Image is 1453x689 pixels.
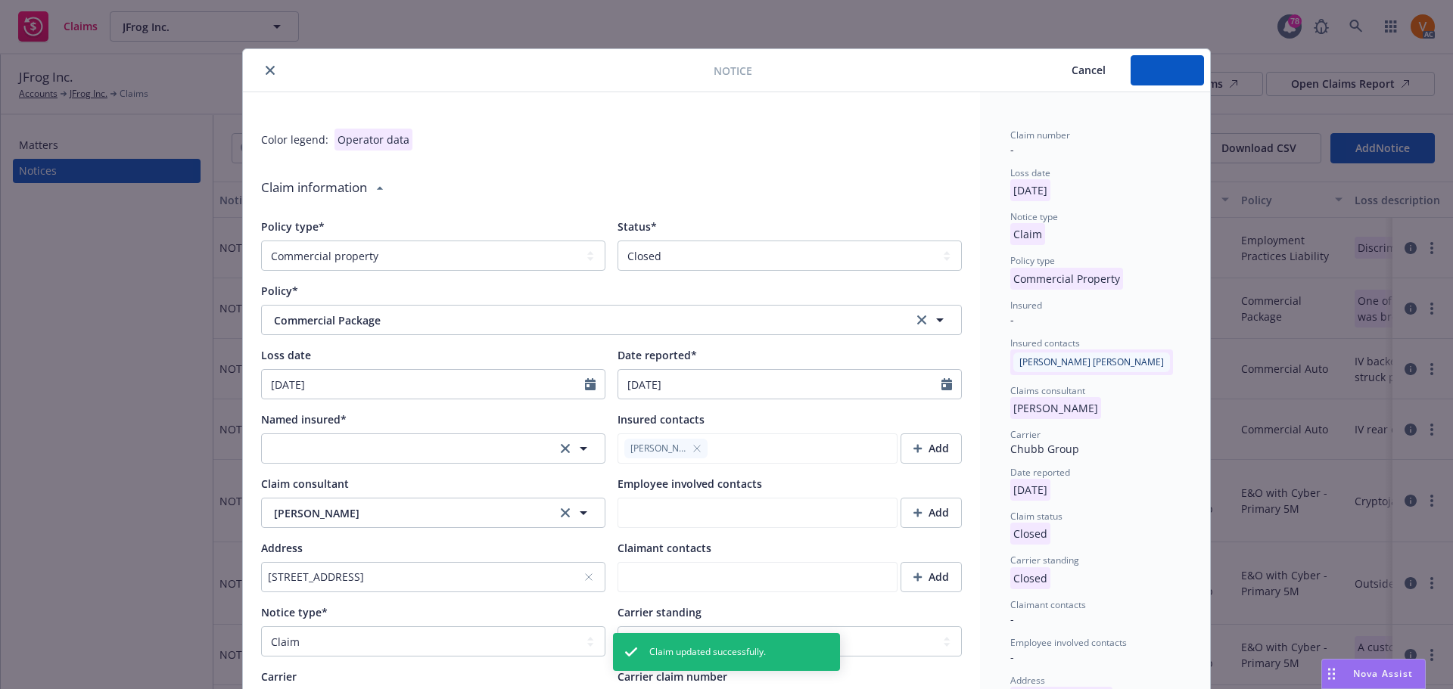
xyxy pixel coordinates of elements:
button: Save [1131,55,1204,85]
span: Carrier standing [1010,554,1079,566]
a: clear selection [556,504,574,522]
span: Commercial Property [1010,272,1123,286]
span: [PERSON_NAME] [PERSON_NAME] [1019,355,1164,369]
span: Policy type [1010,254,1055,267]
a: clear selection [913,311,931,329]
button: Add [901,498,962,528]
span: Address [261,541,303,555]
span: Insured [1010,299,1042,312]
span: Notice type [1010,210,1058,223]
p: Commercial Property [1010,268,1123,290]
input: MM/DD/YYYY [262,370,585,399]
button: Cancel [1047,55,1131,85]
svg: Calendar [941,378,952,390]
span: Loss date [1010,166,1050,179]
div: Add [913,498,949,527]
span: Policy* [261,284,298,298]
span: Nova Assist [1353,667,1413,680]
div: Add [913,563,949,591]
span: Status* [618,219,657,234]
span: Cancel [1072,63,1106,77]
span: Claim number [1010,129,1070,141]
span: - [1010,650,1014,664]
div: Claim information [261,166,367,209]
button: close [261,61,279,79]
button: clear selection [261,433,605,464]
span: [PERSON_NAME] [274,505,544,521]
p: Claim [1010,223,1045,245]
div: [STREET_ADDRESS] [268,569,583,585]
span: Claimant contacts [618,541,711,555]
span: Named insured* [261,412,347,427]
div: Chubb Group [1010,441,1180,457]
span: Commercial Package [274,312,865,328]
button: Add [901,433,962,464]
span: - [1010,612,1014,626]
span: Date reported* [618,348,697,362]
span: Closed [1010,526,1050,541]
a: clear selection [556,439,574,458]
p: [DATE] [1010,479,1050,501]
button: [PERSON_NAME]clear selection [261,498,605,528]
span: Date reported [1010,466,1070,479]
div: Claim information [261,166,962,209]
span: Insured contacts [618,412,705,427]
span: Loss date [261,348,311,362]
span: [DATE] [1010,483,1050,497]
div: Operator data [334,129,412,151]
span: Closed [1010,571,1050,585]
span: Claim updated successfully. [649,645,766,659]
input: MM/DD/YYYY [618,370,941,399]
p: Closed [1010,523,1050,545]
div: Drag to move [1322,660,1341,688]
span: Carrier standing [618,605,702,619]
p: [DATE] [1010,179,1050,201]
span: Claim [1010,227,1045,241]
p: Closed [1010,567,1050,589]
div: Add [913,434,949,463]
span: - [1010,312,1014,327]
span: Claim consultant [261,476,349,491]
span: Employee involved contacts [1010,636,1127,649]
span: Claimant contacts [1010,598,1086,611]
span: - [1010,142,1014,157]
p: [PERSON_NAME] [1010,397,1101,419]
span: Policy type* [261,219,325,234]
span: Notice type* [261,605,328,619]
button: Add [901,562,962,592]
span: Carrier [1010,428,1041,441]
svg: Calendar [585,378,596,390]
span: [DATE] [1010,183,1050,197]
span: Claims consultant [1010,384,1085,397]
span: Address [1010,674,1045,687]
button: Commercial Packageclear selection [261,305,962,335]
span: [PERSON_NAME] [PERSON_NAME] [1010,354,1173,368]
span: Employee involved contacts [618,476,762,491]
span: Insured contacts [1010,337,1080,349]
span: Carrier [261,669,297,684]
button: [STREET_ADDRESS] [261,562,605,592]
span: [PERSON_NAME] [630,442,686,455]
span: [PERSON_NAME] [1010,401,1101,415]
div: Color legend: [261,132,328,147]
span: Notice [714,63,752,79]
span: Claim status [1010,510,1063,523]
button: Nova Assist [1321,659,1426,689]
